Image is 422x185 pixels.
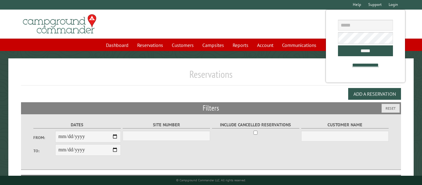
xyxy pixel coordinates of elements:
[102,39,132,51] a: Dashboard
[21,12,98,36] img: Campground Commander
[348,88,401,100] button: Add a Reservation
[33,121,121,128] label: Dates
[212,121,299,128] label: Include Cancelled Reservations
[168,39,197,51] a: Customers
[21,102,401,114] h2: Filters
[123,121,210,128] label: Site Number
[199,39,228,51] a: Campsites
[33,148,55,154] label: To:
[33,135,55,141] label: From:
[176,178,246,182] small: © Campground Commander LLC. All rights reserved.
[301,121,389,128] label: Customer Name
[278,39,320,51] a: Communications
[133,39,167,51] a: Reservations
[229,39,252,51] a: Reports
[253,39,277,51] a: Account
[382,104,400,113] button: Reset
[21,68,401,85] h1: Reservations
